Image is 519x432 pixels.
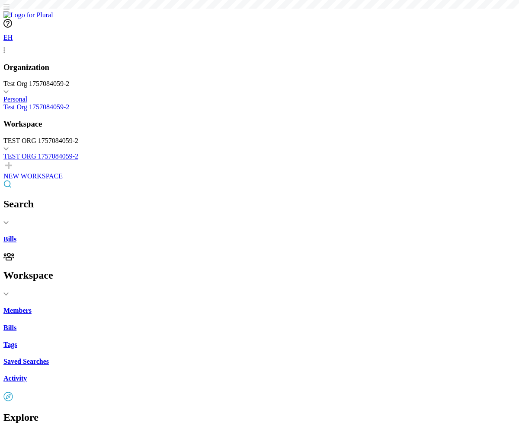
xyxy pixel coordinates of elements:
[3,11,53,19] img: Logo for Plural
[3,95,516,103] a: Personal
[3,103,516,111] a: Test Org 1757084059-2
[3,375,516,382] a: Activity
[3,358,516,365] a: Saved Searches
[3,119,516,129] h3: Workspace
[3,172,516,180] div: NEW WORKSPACE
[3,80,516,88] div: Test Org 1757084059-2
[3,235,516,243] a: Bills
[3,160,516,180] a: NEW WORKSPACE
[3,324,516,332] a: Bills
[3,307,516,314] a: Members
[3,152,516,160] a: TEST ORG 1757084059-2
[3,270,516,281] h2: Workspace
[3,29,516,54] a: EH
[3,29,21,47] div: EH
[3,137,516,145] div: TEST ORG 1757084059-2
[3,341,516,349] a: Tags
[3,412,516,423] h2: Explore
[3,198,516,210] h2: Search
[3,63,516,72] h3: Organization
